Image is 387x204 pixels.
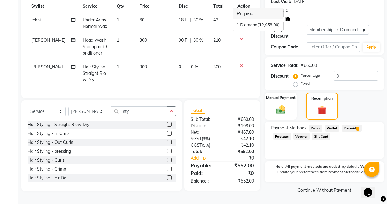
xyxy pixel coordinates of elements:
span: [PERSON_NAME] [31,64,65,70]
div: Discount: [186,123,222,129]
div: Coupon Code [271,44,307,50]
div: Paid: [186,169,222,177]
h3: Prepaid [233,8,283,19]
span: Payment Methods [271,125,307,131]
div: ₹0 [222,169,259,177]
div: ₹0 [228,155,259,161]
span: 0 % [191,64,198,70]
span: 1 [117,64,119,70]
span: 9% [203,136,209,141]
input: Search or Scan [111,106,167,116]
span: 0 F [179,64,185,70]
span: [PERSON_NAME] [31,37,65,43]
span: 60 [140,17,144,23]
div: ₹660.00 [301,62,317,69]
span: SGST [191,136,202,141]
span: 300 [140,64,147,70]
div: ₹467.80 [222,129,259,136]
div: ₹42.10 [222,136,259,142]
div: Discount: [271,73,290,79]
span: Gift Card [312,133,330,140]
label: Percentage [300,73,320,78]
button: Apply [363,43,380,52]
label: Fixed [300,81,310,86]
span: rakhi [31,17,41,23]
div: ₹552.00 [222,178,259,184]
span: Wallet [325,125,339,132]
span: Under Arms Normal Wax [83,17,107,29]
iframe: chat widget [361,179,381,198]
img: _cash.svg [273,104,288,115]
label: Manual Payment [266,95,296,101]
div: Hair Styling - Out Curls [28,139,73,146]
span: 90 F [179,37,187,44]
span: 42 [213,17,218,23]
label: Redemption [311,96,333,101]
div: Hair Styling - Curls [28,157,65,164]
span: Points [309,125,322,132]
span: (₹2,958.00) [257,22,280,27]
span: Total [191,107,205,114]
input: Enter Offer / Coupon Code [307,42,360,52]
div: ( ) [186,136,222,142]
span: 1 [356,127,359,131]
label: Payment Methods Setting [328,169,371,175]
div: Sub Total: [186,116,222,123]
img: _gift.svg [315,105,329,116]
span: | [187,64,188,70]
div: Hair Styling - pressing [28,148,71,155]
label: Note: All payment methods are added, by default. You can update your preferences from [271,164,378,177]
div: Points: [271,7,285,14]
span: | [190,17,191,23]
div: ₹42.10 [222,142,259,148]
span: Voucher [293,133,310,140]
span: 9% [203,143,209,148]
span: 1 [117,17,119,23]
div: Apply Discount [271,27,307,40]
span: 300 [213,64,221,70]
span: 1 [117,37,119,43]
span: 30 % [193,37,203,44]
div: Net: [186,129,222,136]
span: CGST [191,142,202,148]
div: Hair Styling - Crimp [28,166,66,172]
div: ₹552.00 [222,148,259,155]
span: Head Wash Shampoo + Conditioner [83,37,109,56]
div: ₹552.00 [222,162,259,169]
div: ₹108.00 [222,123,259,129]
span: Package [273,133,291,140]
a: Continue Without Payment [266,187,383,194]
div: Service Total: [271,62,299,69]
div: ( ) [186,142,222,148]
div: ₹660.00 [222,116,259,123]
div: Hair Styling Hair Do [28,175,66,181]
div: 0 [286,7,288,14]
span: 1. [236,22,240,27]
span: Prepaid [342,125,362,132]
div: Total: [186,148,222,155]
div: Hair Styling - In Curls [28,130,69,137]
span: 210 [213,37,221,43]
div: Balance : [186,178,222,184]
div: Diamond [236,22,280,28]
span: 300 [140,37,147,43]
span: Hair Styling - Straight Blow Dry [83,64,108,83]
div: Payable: [186,162,222,169]
span: 18 F [179,17,187,23]
div: Hair Styling - Straight Blow Dry [28,121,89,128]
span: 30 % [193,17,203,23]
span: | [190,37,191,44]
a: Add Tip [186,155,228,161]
